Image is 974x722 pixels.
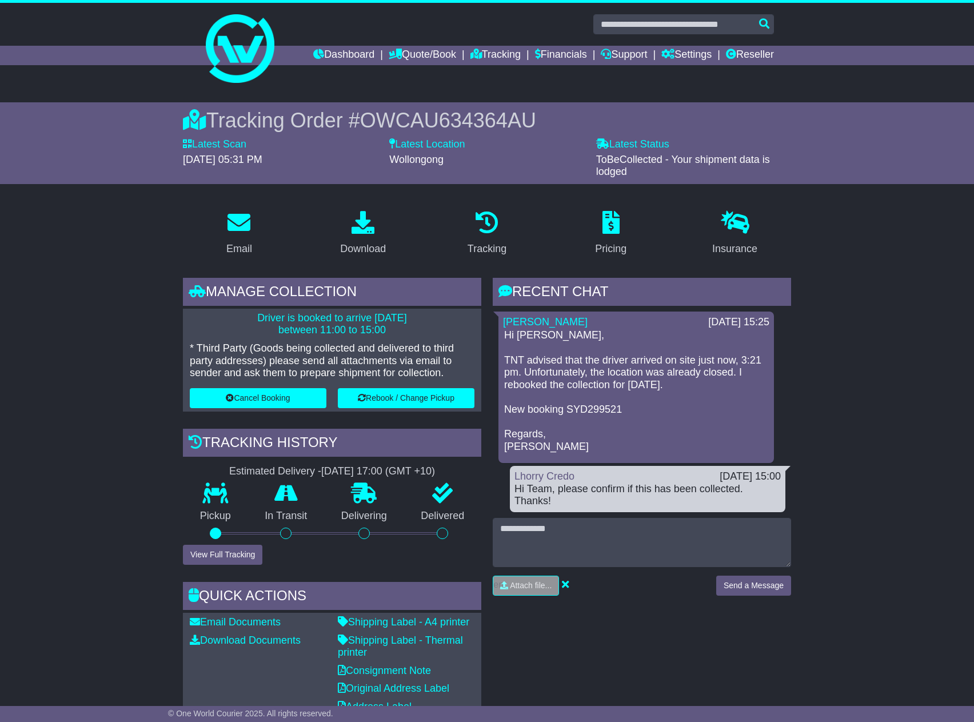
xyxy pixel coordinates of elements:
[183,429,481,460] div: Tracking history
[470,46,521,65] a: Tracking
[338,683,449,694] a: Original Address Label
[716,576,791,596] button: Send a Message
[333,207,393,261] a: Download
[389,154,444,165] span: Wollongong
[705,207,765,261] a: Insurance
[183,582,481,613] div: Quick Actions
[535,46,587,65] a: Financials
[183,154,262,165] span: [DATE] 05:31 PM
[183,138,246,151] label: Latest Scan
[360,109,536,132] span: OWCAU634364AU
[338,665,431,676] a: Consignment Note
[248,510,325,522] p: In Transit
[338,701,412,712] a: Address Label
[324,510,404,522] p: Delivering
[404,510,482,522] p: Delivered
[168,709,333,718] span: © One World Courier 2025. All rights reserved.
[493,278,791,309] div: RECENT CHAT
[338,616,469,628] a: Shipping Label - A4 printer
[389,46,456,65] a: Quote/Book
[726,46,774,65] a: Reseller
[595,241,626,257] div: Pricing
[514,470,574,482] a: Lhorry Credo
[389,138,465,151] label: Latest Location
[504,329,768,453] p: Hi [PERSON_NAME], TNT advised that the driver arrived on site just now, 3:21 pm. Unfortunately, t...
[661,46,712,65] a: Settings
[183,545,262,565] button: View Full Tracking
[708,316,769,329] div: [DATE] 15:25
[183,465,481,478] div: Estimated Delivery -
[712,241,757,257] div: Insurance
[190,616,281,628] a: Email Documents
[601,46,647,65] a: Support
[460,207,514,261] a: Tracking
[596,138,669,151] label: Latest Status
[190,635,301,646] a: Download Documents
[190,342,474,380] p: * Third Party (Goods being collected and delivered to third party addresses) please send all atta...
[338,635,463,659] a: Shipping Label - Thermal printer
[219,207,260,261] a: Email
[321,465,435,478] div: [DATE] 17:00 (GMT +10)
[720,470,781,483] div: [DATE] 15:00
[183,278,481,309] div: Manage collection
[183,108,791,133] div: Tracking Order #
[338,388,474,408] button: Rebook / Change Pickup
[190,388,326,408] button: Cancel Booking
[313,46,374,65] a: Dashboard
[503,316,588,328] a: [PERSON_NAME]
[468,241,506,257] div: Tracking
[226,241,252,257] div: Email
[183,510,248,522] p: Pickup
[340,241,386,257] div: Download
[588,207,634,261] a: Pricing
[596,154,770,178] span: ToBeCollected - Your shipment data is lodged
[190,312,474,337] p: Driver is booked to arrive [DATE] between 11:00 to 15:00
[514,483,781,508] div: Hi Team, please confirm if this has been collected. Thanks!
